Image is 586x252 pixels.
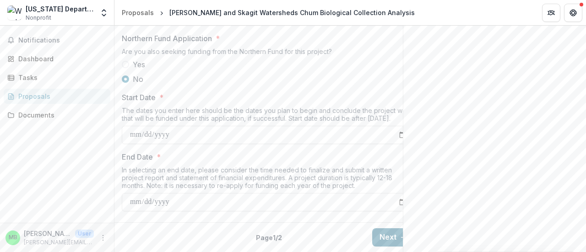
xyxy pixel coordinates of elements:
a: Dashboard [4,51,110,66]
span: Yes [133,59,145,70]
p: Start Date [122,92,156,103]
div: Dashboard [18,54,103,64]
button: More [98,232,109,243]
span: No [133,74,143,85]
img: Washington Department of Fish and Wildlife [7,5,22,20]
p: [PERSON_NAME] [24,229,71,238]
button: Notifications [4,33,110,48]
p: User [75,230,94,238]
a: Tasks [4,70,110,85]
div: [PERSON_NAME] and Skagit Watersheds Chum Biological Collection Analysis [169,8,415,17]
button: Next [372,228,415,247]
span: Nonprofit [26,14,51,22]
a: Proposals [118,6,157,19]
p: [PERSON_NAME][EMAIL_ADDRESS][PERSON_NAME][DOMAIN_NAME] [24,238,94,247]
p: Northern Fund Application [122,33,212,44]
a: Documents [4,107,110,123]
span: Notifications [18,37,107,44]
div: Proposals [122,8,154,17]
button: Partners [542,4,560,22]
div: Tasks [18,73,103,82]
div: [US_STATE] Department of Fish and Wildlife [26,4,94,14]
button: Get Help [564,4,582,22]
div: Are you also seeking funding from the Northern Fund for this project? [122,48,415,59]
p: Page 1 / 2 [256,233,282,242]
div: Proposals [18,91,103,101]
div: Matthew Bogaard [9,235,17,241]
div: In selecting an end date, please consider the time needed to finalize and submit a written projec... [122,166,415,193]
button: Open entity switcher [98,4,110,22]
div: The dates you enter here should be the dates you plan to begin and conclude the project work that... [122,107,415,126]
p: End Date [122,151,153,162]
a: Proposals [4,89,110,104]
nav: breadcrumb [118,6,418,19]
div: Documents [18,110,103,120]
